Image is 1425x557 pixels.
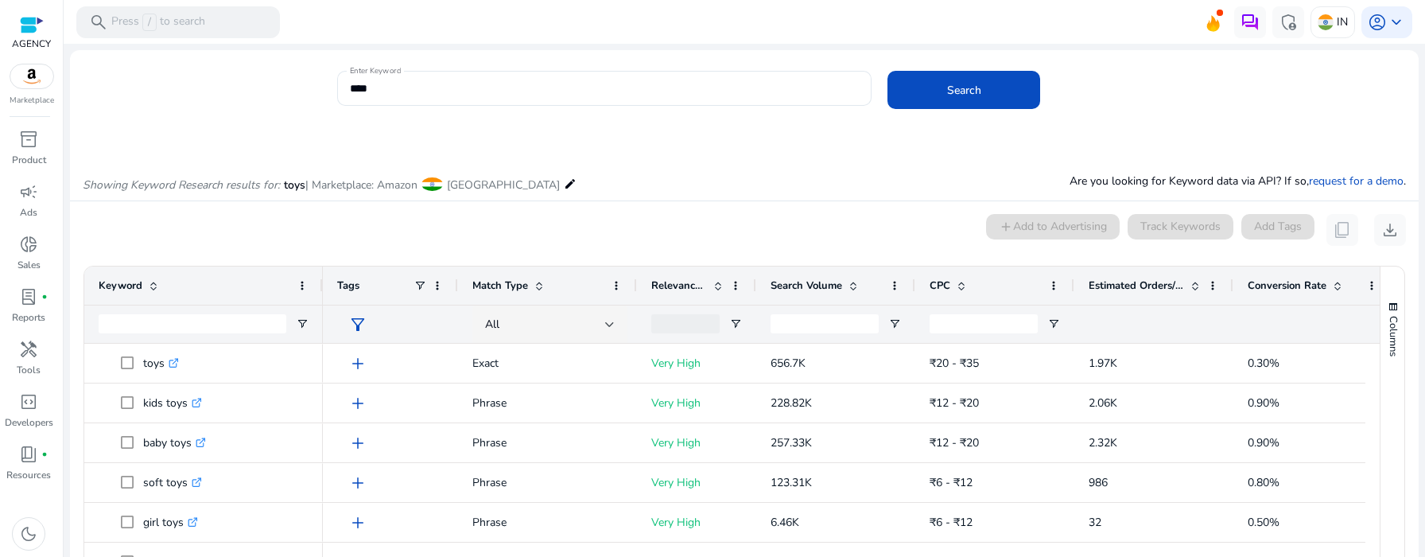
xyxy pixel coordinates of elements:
span: fiber_manual_record [41,451,48,458]
p: Exact [472,347,623,380]
span: [GEOGRAPHIC_DATA] [447,177,560,193]
button: Open Filter Menu [888,317,901,330]
i: Showing Keyword Research results for: [83,177,280,193]
p: Sales [17,258,41,272]
button: admin_panel_settings [1272,6,1304,38]
span: ₹6 - ₹12 [930,515,973,530]
span: keyboard_arrow_down [1387,13,1406,32]
span: toys [284,177,305,193]
img: amazon.svg [10,64,53,88]
p: soft toys [143,466,202,499]
p: Marketplace [10,95,54,107]
p: Phrase [472,466,623,499]
p: girl toys [143,506,198,539]
span: 0.80% [1248,475,1279,490]
p: Very High [651,466,742,499]
span: 0.50% [1248,515,1279,530]
span: admin_panel_settings [1279,13,1298,32]
span: donut_small [19,235,38,254]
button: Open Filter Menu [729,317,742,330]
span: add [348,394,367,413]
span: add [348,473,367,493]
p: Very High [651,347,742,380]
span: Relevance Score [651,278,707,293]
span: add [348,513,367,532]
p: Ads [20,205,37,220]
span: ₹12 - ₹20 [930,435,979,450]
span: ₹6 - ₹12 [930,475,973,490]
p: IN [1337,8,1348,36]
span: search [89,13,108,32]
span: handyman [19,340,38,359]
p: Resources [6,468,51,482]
p: AGENCY [12,37,51,51]
span: dark_mode [19,524,38,543]
span: All [485,317,499,332]
span: Tags [337,278,359,293]
span: Keyword [99,278,142,293]
span: Estimated Orders/Month [1089,278,1184,293]
img: in.svg [1318,14,1334,30]
span: campaign [19,182,38,201]
input: Keyword Filter Input [99,314,286,333]
p: baby toys [143,427,206,459]
span: add [348,434,367,453]
span: 0.90% [1248,435,1279,450]
span: 6.46K [771,515,799,530]
p: Tools [17,363,41,377]
button: Open Filter Menu [1047,317,1060,330]
a: request for a demo [1309,173,1404,189]
span: account_circle [1368,13,1387,32]
span: ₹20 - ₹35 [930,356,979,371]
p: Press to search [111,14,205,31]
span: | Marketplace: Amazon [305,177,417,193]
span: Conversion Rate [1248,278,1326,293]
p: Are you looking for Keyword data via API? If so, . [1070,173,1406,189]
p: Phrase [472,387,623,419]
span: inventory_2 [19,130,38,149]
span: 1.97K [1089,356,1117,371]
span: 0.90% [1248,395,1279,411]
button: Search [887,71,1040,109]
span: 123.31K [771,475,812,490]
span: 228.82K [771,395,812,411]
button: download [1374,214,1406,246]
span: Columns [1386,316,1400,356]
span: 656.7K [771,356,806,371]
span: 2.32K [1089,435,1117,450]
span: 986 [1089,475,1108,490]
span: / [142,14,157,31]
p: Phrase [472,506,623,539]
span: Search [947,82,981,99]
p: Developers [5,415,53,430]
p: Very High [651,427,742,459]
span: 2.06K [1089,395,1117,411]
p: Reports [12,310,45,325]
span: code_blocks [19,392,38,411]
span: Match Type [472,278,528,293]
p: kids toys [143,387,202,419]
p: Product [12,153,46,167]
p: Very High [651,506,742,539]
input: Search Volume Filter Input [771,314,879,333]
mat-icon: edit [564,174,577,193]
span: fiber_manual_record [41,294,48,300]
span: download [1380,220,1400,240]
p: Phrase [472,427,623,459]
span: book_4 [19,445,38,464]
span: ₹12 - ₹20 [930,395,979,411]
span: 0.30% [1248,356,1279,371]
span: filter_alt [348,315,367,334]
input: CPC Filter Input [930,314,1038,333]
p: Very High [651,387,742,419]
span: lab_profile [19,287,38,306]
mat-label: Enter Keyword [350,65,401,76]
span: 32 [1089,515,1101,530]
span: 257.33K [771,435,812,450]
span: Search Volume [771,278,842,293]
span: add [348,354,367,373]
span: CPC [930,278,950,293]
p: toys [143,347,179,380]
button: Open Filter Menu [296,317,309,330]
